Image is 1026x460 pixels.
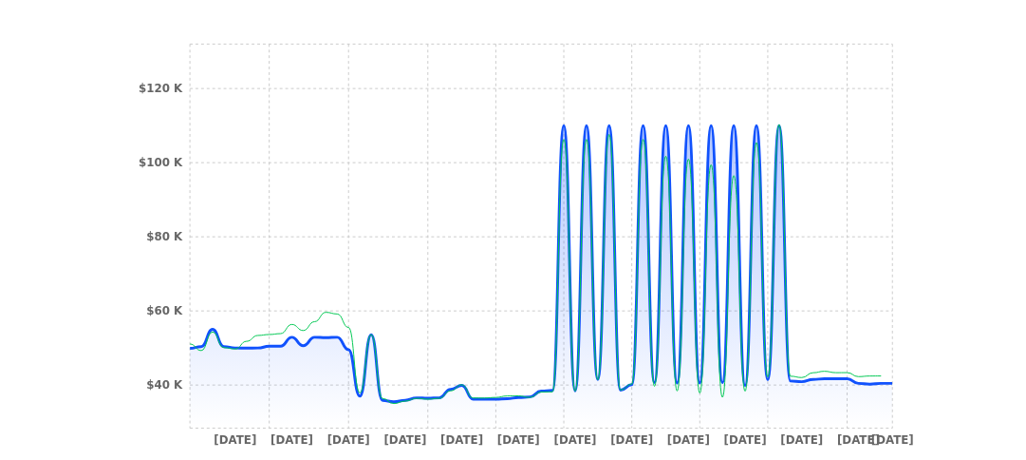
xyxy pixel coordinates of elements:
tspan: $100 K [139,156,183,169]
tspan: [DATE] [723,433,766,447]
tspan: $60 K [146,304,183,317]
tspan: [DATE] [780,433,823,447]
tspan: [DATE] [440,433,483,447]
tspan: [DATE] [497,433,540,447]
tspan: [DATE] [327,433,370,447]
tspan: [DATE] [383,433,426,447]
tspan: [DATE] [837,433,880,447]
tspan: [DATE] [553,433,596,447]
tspan: [DATE] [667,433,710,447]
tspan: $40 K [146,378,183,392]
tspan: $120 K [139,82,183,95]
tspan: [DATE] [871,433,914,447]
tspan: [DATE] [270,433,313,447]
tspan: $80 K [146,230,183,243]
tspan: [DATE] [610,433,653,447]
tspan: [DATE] [214,433,256,447]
